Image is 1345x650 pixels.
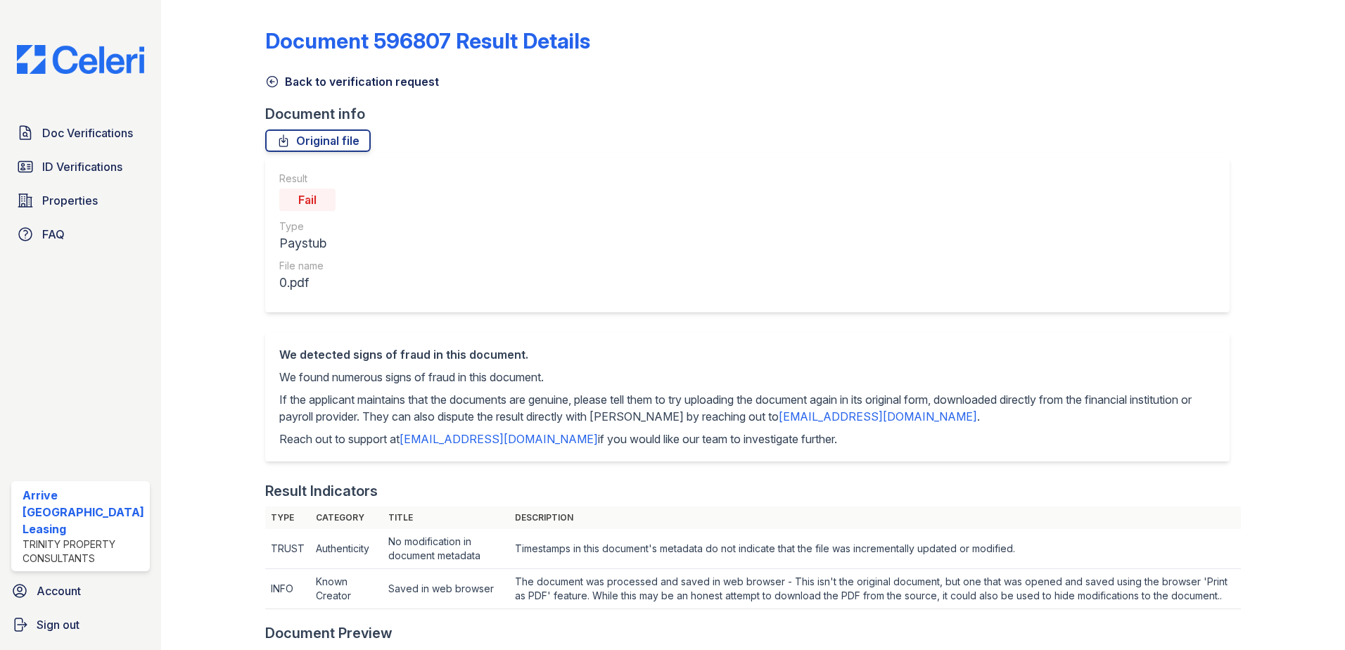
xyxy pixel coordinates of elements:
div: We detected signs of fraud in this document. [279,346,1216,363]
div: 0.pdf [279,273,336,293]
div: Fail [279,189,336,211]
div: Result Indicators [265,481,378,501]
td: Known Creator [310,569,383,609]
a: Sign out [6,611,155,639]
a: Back to verification request [265,73,439,90]
img: CE_Logo_Blue-a8612792a0a2168367f1c8372b55b34899dd931a85d93a1a3d3e32e68fde9ad4.png [6,45,155,74]
th: Type [265,506,310,529]
span: ID Verifications [42,158,122,175]
p: Reach out to support at if you would like our team to investigate further. [279,431,1216,447]
th: Description [509,506,1242,529]
td: TRUST [265,529,310,569]
div: Document info [265,104,1242,124]
span: Sign out [37,616,79,633]
p: If the applicant maintains that the documents are genuine, please tell them to try uploading the ... [279,391,1216,425]
a: Original file [265,129,371,152]
div: Type [279,219,336,234]
td: Timestamps in this document's metadata do not indicate that the file was incrementally updated or... [509,529,1242,569]
td: The document was processed and saved in web browser - This isn't the original document, but one t... [509,569,1242,609]
a: Account [6,577,155,605]
td: INFO [265,569,310,609]
span: FAQ [42,226,65,243]
div: Paystub [279,234,336,253]
a: FAQ [11,220,150,248]
a: [EMAIL_ADDRESS][DOMAIN_NAME] [779,409,977,423]
p: We found numerous signs of fraud in this document. [279,369,1216,385]
a: Document 596807 Result Details [265,28,590,53]
a: [EMAIL_ADDRESS][DOMAIN_NAME] [400,432,598,446]
div: Arrive [GEOGRAPHIC_DATA] Leasing [23,487,144,537]
div: Document Preview [265,623,393,643]
a: ID Verifications [11,153,150,181]
span: Properties [42,192,98,209]
th: Title [383,506,509,529]
td: No modification in document metadata [383,529,509,569]
a: Doc Verifications [11,119,150,147]
a: Properties [11,186,150,215]
div: Trinity Property Consultants [23,537,144,566]
div: Result [279,172,336,186]
td: Authenticity [310,529,383,569]
span: . [977,409,980,423]
div: File name [279,259,336,273]
th: Category [310,506,383,529]
td: Saved in web browser [383,569,509,609]
span: Doc Verifications [42,125,133,141]
span: Account [37,582,81,599]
